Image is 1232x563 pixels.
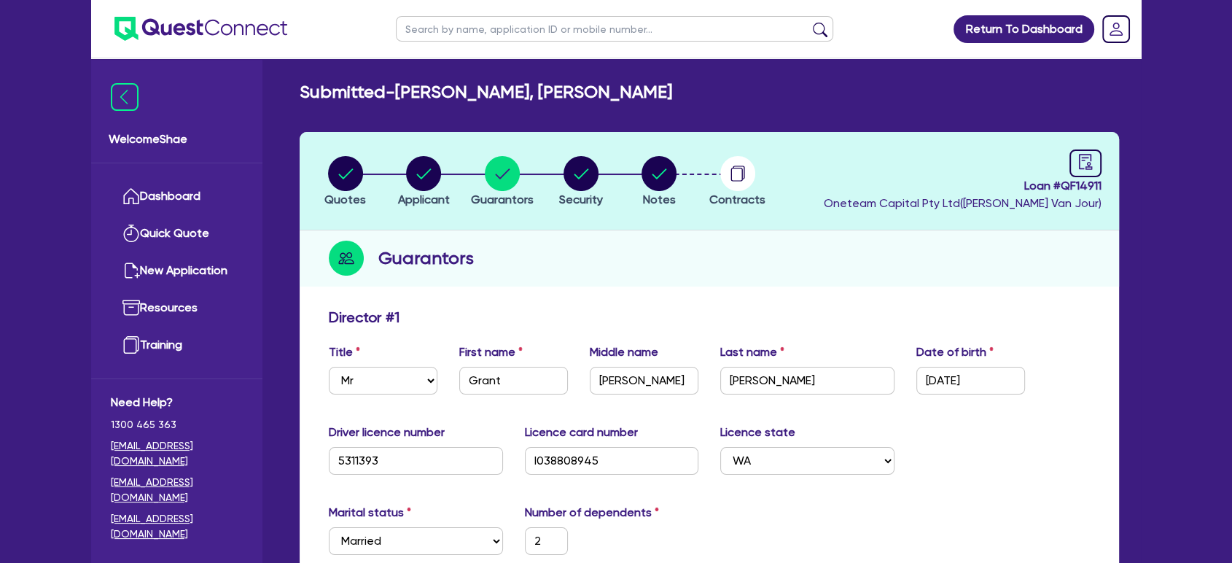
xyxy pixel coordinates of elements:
[397,155,451,209] button: Applicant
[111,252,243,290] a: New Application
[122,225,140,242] img: quick-quote
[111,417,243,432] span: 1300 465 363
[398,193,450,206] span: Applicant
[590,343,658,361] label: Middle name
[824,196,1102,210] span: Oneteam Capital Pty Ltd ( [PERSON_NAME] Van Jour )
[111,475,243,505] a: [EMAIL_ADDRESS][DOMAIN_NAME]
[559,193,603,206] span: Security
[111,178,243,215] a: Dashboard
[300,82,672,103] h2: Submitted - [PERSON_NAME], [PERSON_NAME]
[111,327,243,364] a: Training
[471,193,534,206] span: Guarantors
[1069,150,1102,177] a: audit
[525,504,659,521] label: Number of dependents
[111,290,243,327] a: Resources
[329,504,411,521] label: Marital status
[329,241,364,276] img: step-icon
[378,245,474,271] h2: Guarantors
[1077,154,1093,170] span: audit
[329,343,360,361] label: Title
[111,83,139,111] img: icon-menu-close
[329,308,399,326] h3: Director # 1
[122,336,140,354] img: training
[396,16,833,42] input: Search by name, application ID or mobile number...
[111,511,243,542] a: [EMAIL_ADDRESS][DOMAIN_NAME]
[720,343,784,361] label: Last name
[643,193,676,206] span: Notes
[558,155,604,209] button: Security
[324,155,367,209] button: Quotes
[109,131,245,148] span: Welcome Shae
[122,299,140,317] img: resources
[709,155,766,209] button: Contracts
[470,155,534,209] button: Guarantors
[1097,10,1135,48] a: Dropdown toggle
[709,193,765,206] span: Contracts
[111,215,243,252] a: Quick Quote
[954,15,1094,43] a: Return To Dashboard
[525,424,638,441] label: Licence card number
[122,262,140,279] img: new-application
[916,367,1025,395] input: DD / MM / YYYY
[824,177,1102,195] span: Loan # QF14911
[111,438,243,469] a: [EMAIL_ADDRESS][DOMAIN_NAME]
[720,424,795,441] label: Licence state
[329,424,445,441] label: Driver licence number
[111,394,243,411] span: Need Help?
[324,193,366,206] span: Quotes
[114,17,287,41] img: quest-connect-logo-blue
[916,343,994,361] label: Date of birth
[641,155,677,209] button: Notes
[459,343,523,361] label: First name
